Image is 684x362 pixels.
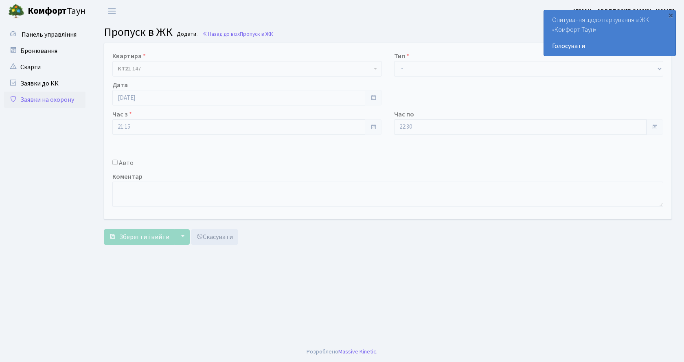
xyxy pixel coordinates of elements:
[202,30,273,38] a: Назад до всіхПропуск в ЖК
[118,65,128,73] b: КТ2
[552,41,667,51] a: Голосувати
[118,65,372,73] span: <b>КТ2</b>&nbsp;&nbsp;&nbsp;2-147
[338,347,376,356] a: Massive Kinetic
[112,51,146,61] label: Квартира
[394,110,414,119] label: Час по
[4,75,85,92] a: Заявки до КК
[112,61,382,77] span: <b>КТ2</b>&nbsp;&nbsp;&nbsp;2-147
[175,31,199,38] small: Додати .
[240,30,273,38] span: Пропуск в ЖК
[573,7,674,16] a: [EMAIL_ADDRESS][DOMAIN_NAME]
[4,59,85,75] a: Скарги
[394,51,409,61] label: Тип
[8,3,24,20] img: logo.png
[112,110,132,119] label: Час з
[119,158,134,168] label: Авто
[4,26,85,43] a: Панель управління
[102,4,122,18] button: Переключити навігацію
[28,4,85,18] span: Таун
[22,30,77,39] span: Панель управління
[666,11,675,19] div: ×
[4,43,85,59] a: Бронювання
[28,4,67,18] b: Комфорт
[112,172,142,182] label: Коментар
[544,10,675,56] div: Опитування щодо паркування в ЖК «Комфорт Таун»
[119,233,169,241] span: Зберегти і вийти
[104,229,175,245] button: Зберегти і вийти
[104,24,173,40] span: Пропуск в ЖК
[112,80,128,90] label: Дата
[307,347,377,356] div: Розроблено .
[191,229,238,245] a: Скасувати
[4,92,85,108] a: Заявки на охорону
